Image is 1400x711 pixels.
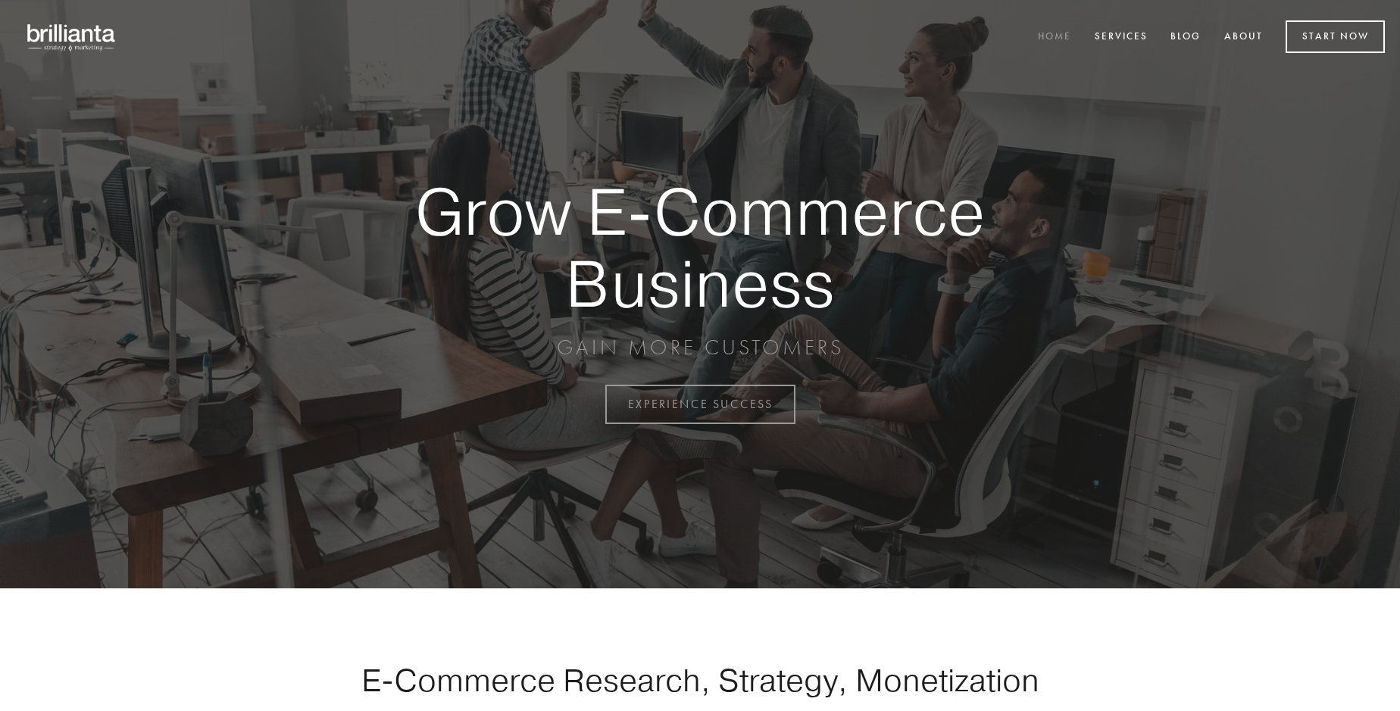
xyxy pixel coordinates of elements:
a: EXPERIENCE SUCCESS [605,385,795,424]
img: brillianta - research, strategy, marketing [15,15,129,59]
strong: Grow E-Commerce Business [362,176,1038,319]
p: GAIN MORE CUSTOMERS [362,334,1038,361]
a: Start Now [1286,20,1385,53]
a: Home [1028,25,1081,50]
a: Blog [1161,25,1211,50]
a: About [1214,25,1273,50]
a: Services [1085,25,1158,50]
h1: E-Commerce Research, Strategy, Monetization [314,661,1086,699]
